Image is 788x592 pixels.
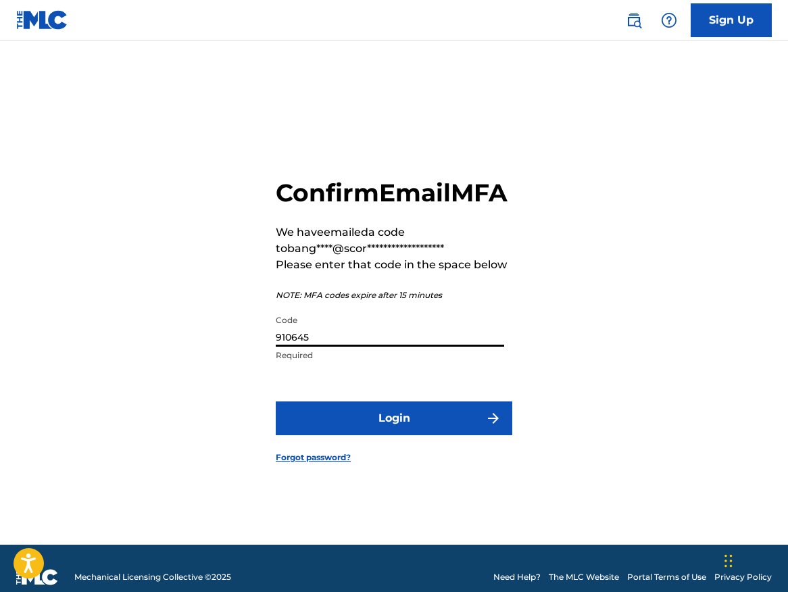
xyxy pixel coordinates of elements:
[626,12,642,28] img: search
[485,410,501,426] img: f7272a7cc735f4ea7f67.svg
[16,569,58,585] img: logo
[74,571,231,583] span: Mechanical Licensing Collective © 2025
[276,289,512,301] p: NOTE: MFA codes expire after 15 minutes
[691,3,772,37] a: Sign Up
[720,527,788,592] iframe: Chat Widget
[714,571,772,583] a: Privacy Policy
[661,12,677,28] img: help
[493,571,541,583] a: Need Help?
[276,178,512,208] h2: Confirm Email MFA
[627,571,706,583] a: Portal Terms of Use
[276,349,504,362] p: Required
[656,7,683,34] div: Help
[620,7,647,34] a: Public Search
[276,401,512,435] button: Login
[276,257,512,273] p: Please enter that code in the space below
[549,571,619,583] a: The MLC Website
[16,10,68,30] img: MLC Logo
[276,451,351,464] a: Forgot password?
[724,541,733,581] div: Drag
